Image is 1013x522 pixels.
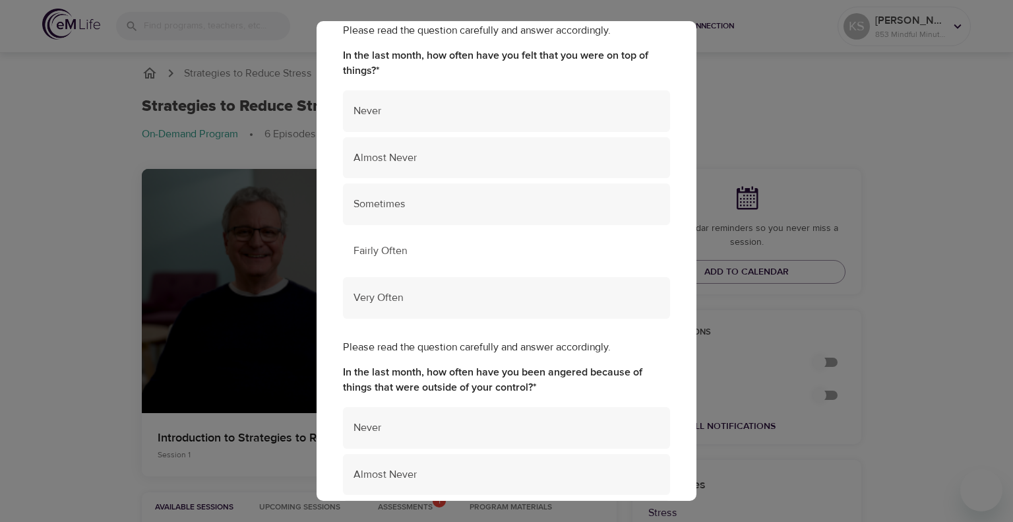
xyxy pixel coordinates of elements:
[343,340,670,355] p: Please read the question carefully and answer accordingly.
[343,23,670,38] p: Please read the question carefully and answer accordingly.
[353,244,660,259] span: Fairly Often
[353,467,660,482] span: Almost Never
[343,48,670,79] label: In the last month, how often have you felt that you were on top of things?
[343,365,670,395] label: In the last month, how often have you been angered because of things that were outside of your co...
[353,104,660,119] span: Never
[353,197,660,212] span: Sometimes
[353,290,660,306] span: Very Often
[353,150,660,166] span: Almost Never
[353,420,660,436] span: Never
